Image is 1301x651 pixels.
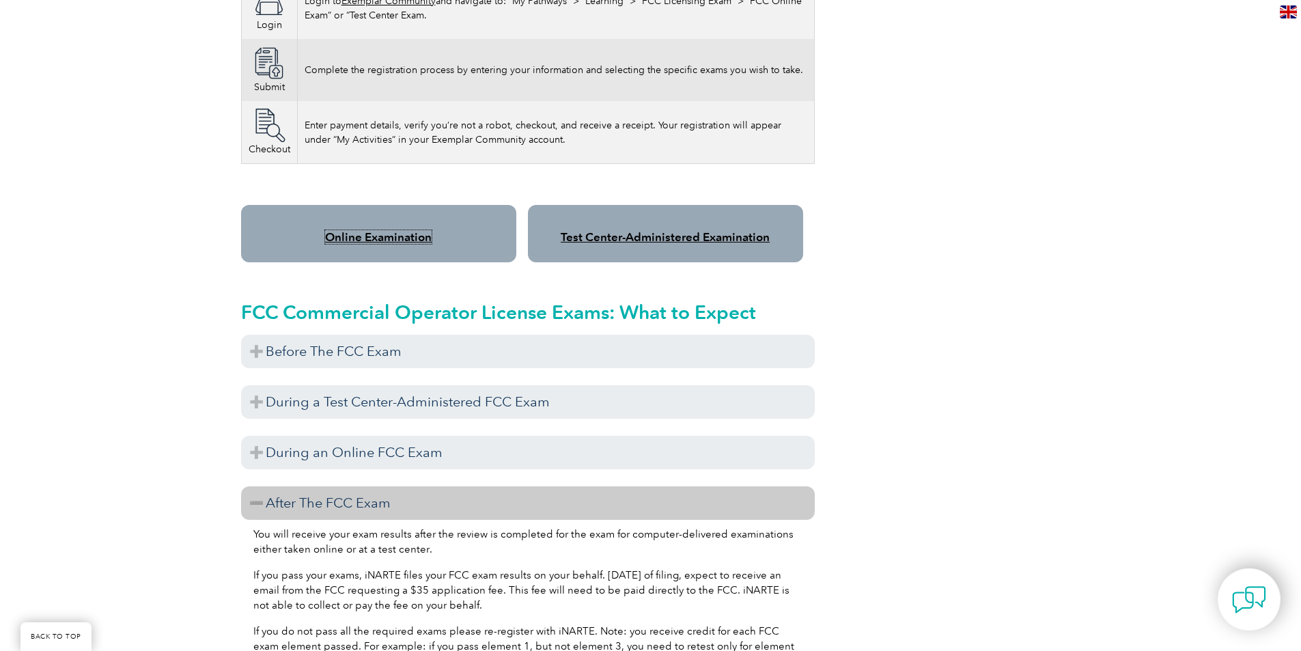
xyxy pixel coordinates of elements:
p: If you pass your exams, iNARTE files your FCC exam results on your behalf. [DATE] of filing, expe... [253,568,802,613]
td: Complete the registration process by entering your information and selecting the specific exams y... [297,39,814,101]
p: You will receive your exam results after the review is completed for the exam for computer-delive... [253,527,802,557]
a: Online Examination [325,230,432,244]
a: Test Center-Administered Examination [561,230,770,244]
td: Checkout [241,101,297,164]
td: Submit [241,39,297,101]
td: Enter payment details, verify you’re not a robot, checkout, and receive a receipt. Your registrat... [297,101,814,164]
img: contact-chat.png [1232,583,1266,617]
h3: During a Test Center-Administered FCC Exam [241,385,815,419]
h2: FCC Commercial Operator License Exams: What to Expect [241,301,815,323]
h3: During an Online FCC Exam [241,436,815,469]
img: en [1280,5,1297,18]
a: BACK TO TOP [20,622,92,651]
h3: After The FCC Exam [241,486,815,520]
h3: Before The FCC Exam [241,335,815,368]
